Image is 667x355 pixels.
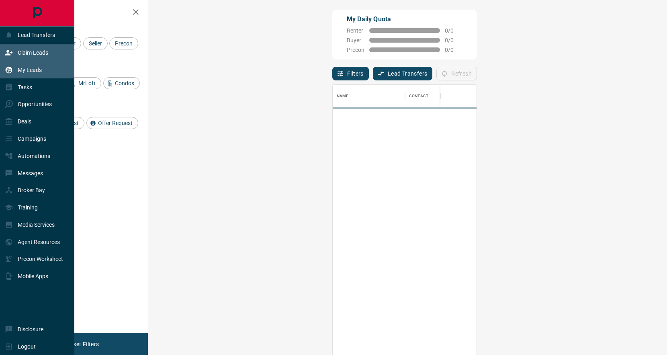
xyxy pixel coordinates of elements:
[95,120,135,126] span: Offer Request
[86,40,105,47] span: Seller
[112,80,137,86] span: Condos
[347,37,364,43] span: Buyer
[347,14,462,24] p: My Daily Quota
[347,47,364,53] span: Precon
[445,37,462,43] span: 0 / 0
[103,77,140,89] div: Condos
[347,27,364,34] span: Renter
[61,337,104,351] button: Reset Filters
[83,37,108,49] div: Seller
[333,85,405,107] div: Name
[332,67,369,80] button: Filters
[445,47,462,53] span: 0 / 0
[409,85,428,107] div: Contact
[445,27,462,34] span: 0 / 0
[67,77,101,89] div: MrLoft
[86,117,138,129] div: Offer Request
[26,8,140,18] h2: Filters
[373,67,433,80] button: Lead Transfers
[405,85,469,107] div: Contact
[76,80,98,86] span: MrLoft
[337,85,349,107] div: Name
[109,37,138,49] div: Precon
[112,40,135,47] span: Precon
